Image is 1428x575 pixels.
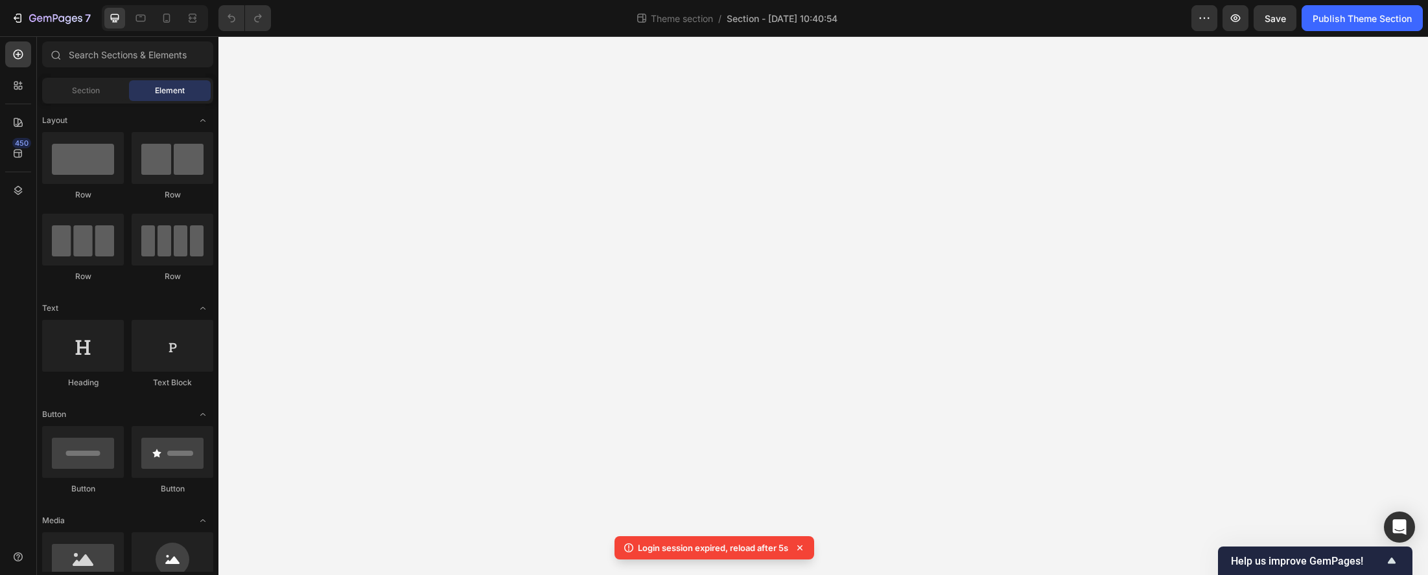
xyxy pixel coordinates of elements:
[193,404,213,425] span: Toggle open
[42,302,58,314] span: Text
[193,110,213,131] span: Toggle open
[42,409,66,420] span: Button
[42,377,124,389] div: Heading
[42,483,124,495] div: Button
[155,85,185,96] span: Element
[193,298,213,319] span: Toggle open
[1313,12,1412,25] div: Publish Theme Section
[42,515,65,526] span: Media
[72,85,100,96] span: Section
[1302,5,1423,31] button: Publish Theme Section
[727,12,837,25] span: Section - [DATE] 10:40:54
[132,377,213,389] div: Text Block
[193,510,213,531] span: Toggle open
[132,483,213,495] div: Button
[638,541,788,554] p: Login session expired, reload after 5s
[1384,512,1415,543] div: Open Intercom Messenger
[132,189,213,201] div: Row
[12,138,31,148] div: 450
[1231,555,1384,567] span: Help us improve GemPages!
[42,271,124,282] div: Row
[42,41,213,67] input: Search Sections & Elements
[718,12,721,25] span: /
[1265,13,1286,24] span: Save
[648,12,716,25] span: Theme section
[1231,553,1399,569] button: Show survey - Help us improve GemPages!
[218,36,1428,575] iframe: Design area
[5,5,97,31] button: 7
[132,271,213,282] div: Row
[85,10,91,26] p: 7
[42,115,67,126] span: Layout
[42,189,124,201] div: Row
[218,5,271,31] div: Undo/Redo
[1254,5,1296,31] button: Save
